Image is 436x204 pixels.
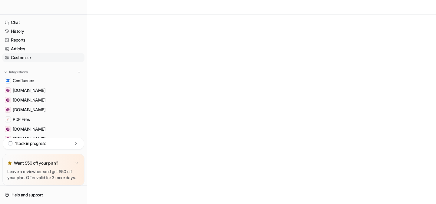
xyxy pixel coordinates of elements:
a: www.opengui.de[DOMAIN_NAME] [2,96,84,104]
p: Leave a review and get $50 off your plan. Offer valid for 3 more days. [7,169,80,181]
img: expand menu [4,70,8,74]
img: Confluence [6,79,10,82]
a: status.openstax.org[DOMAIN_NAME] [2,135,84,143]
span: [DOMAIN_NAME] [13,97,45,103]
span: [DOMAIN_NAME] [13,126,45,132]
span: Confluence [13,78,34,84]
img: status.openstax.org [6,137,10,141]
a: staging.openstax.org[DOMAIN_NAME] [2,105,84,114]
a: Chat [2,18,84,27]
a: Articles [2,45,84,53]
a: History [2,27,84,35]
img: staging.openstax.org [6,108,10,112]
span: [DOMAIN_NAME] [13,87,45,93]
a: openstax.pl[DOMAIN_NAME] [2,125,84,133]
p: Integrations [9,70,28,75]
span: PDF Files [13,116,30,122]
a: Reports [2,36,84,44]
a: Customize [2,53,84,62]
img: www.opengui.de [6,98,10,102]
span: [DOMAIN_NAME] [13,107,45,113]
a: ConfluenceConfluence [2,76,84,85]
span: [DOMAIN_NAME] [13,136,45,142]
p: Want $50 off your plan? [14,160,58,166]
img: x [75,161,78,165]
button: Integrations [2,69,30,75]
a: Help and support [2,191,84,199]
a: here [35,169,44,174]
a: lucid.app[DOMAIN_NAME] [2,86,84,95]
img: lucid.app [6,89,10,92]
img: star [7,161,12,166]
img: openstax.pl [6,127,10,131]
a: PDF FilesPDF Files [2,115,84,124]
p: 1 task in progress [15,140,46,146]
img: menu_add.svg [77,70,81,74]
img: PDF Files [6,118,10,121]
